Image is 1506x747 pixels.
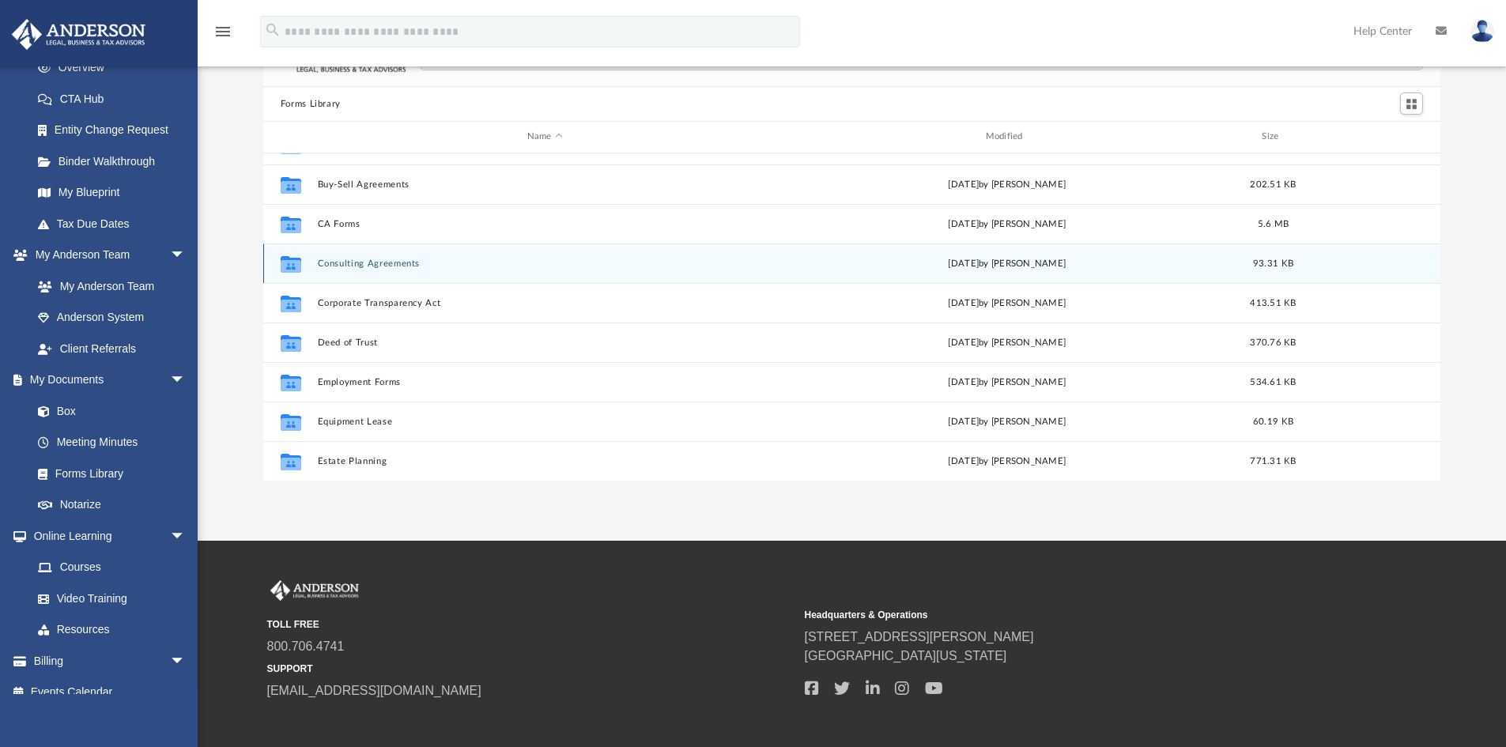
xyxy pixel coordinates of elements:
a: Video Training [22,583,194,614]
div: [DATE] by [PERSON_NAME] [779,217,1235,231]
div: Modified [779,130,1234,144]
span: 534.61 KB [1250,377,1296,386]
a: My Documentsarrow_drop_down [11,364,202,396]
button: Deed of Trust [317,338,772,348]
button: Forms Library [281,97,341,111]
span: 5.6 MB [1257,219,1289,228]
span: arrow_drop_down [170,240,202,272]
a: My Blueprint [22,177,202,209]
a: Notarize [22,489,202,521]
button: CA Forms [317,219,772,229]
button: Consulting Agreements [317,258,772,269]
a: My Anderson Team [22,270,194,302]
i: menu [213,22,232,41]
div: grid [263,153,1441,481]
a: Events Calendar [11,677,209,708]
span: 60.19 KB [1253,417,1293,425]
a: Forms Library [22,458,194,489]
span: 202.51 KB [1250,179,1296,188]
span: 413.51 KB [1250,298,1296,307]
a: Billingarrow_drop_down [11,645,209,677]
a: My Anderson Teamarrow_drop_down [11,240,202,271]
a: Overview [22,52,209,84]
button: Estate Planning [317,456,772,466]
div: Size [1241,130,1304,144]
a: Entity Change Request [22,115,209,146]
div: id [270,130,310,144]
span: 771.31 KB [1250,456,1296,465]
a: Resources [22,614,202,646]
div: [DATE] by [PERSON_NAME] [779,414,1235,428]
button: Corporate Transparency Act [317,298,772,308]
a: 800.706.4741 [267,639,345,653]
a: Tax Due Dates [22,208,209,240]
a: menu [213,30,232,41]
span: arrow_drop_down [170,520,202,553]
small: SUPPORT [267,662,794,676]
div: [DATE] by [PERSON_NAME] [779,177,1235,191]
span: arrow_drop_down [170,645,202,677]
a: [EMAIL_ADDRESS][DOMAIN_NAME] [267,684,481,697]
a: Binder Walkthrough [22,145,209,177]
a: Anderson System [22,302,202,334]
a: Courses [22,552,202,583]
a: Box [22,395,194,427]
a: Meeting Minutes [22,427,202,458]
a: CTA Hub [22,83,209,115]
button: Employment Forms [317,377,772,387]
span: 370.76 KB [1250,338,1296,346]
small: TOLL FREE [267,617,794,632]
span: arrow_drop_down [170,364,202,397]
div: [DATE] by [PERSON_NAME] [779,335,1235,349]
button: Switch to Grid View [1400,92,1424,115]
a: [STREET_ADDRESS][PERSON_NAME] [805,630,1034,643]
img: User Pic [1470,20,1494,43]
div: [DATE] by [PERSON_NAME] [779,375,1235,389]
button: Buy-Sell Agreements [317,179,772,190]
a: Online Learningarrow_drop_down [11,520,202,552]
i: search [264,21,281,39]
span: 93.31 KB [1253,258,1293,267]
small: Headquarters & Operations [805,608,1331,622]
img: Anderson Advisors Platinum Portal [267,580,362,601]
div: id [1312,130,1422,144]
a: [GEOGRAPHIC_DATA][US_STATE] [805,649,1007,662]
button: Equipment Lease [317,417,772,427]
div: [DATE] by [PERSON_NAME] [779,296,1235,310]
img: Anderson Advisors Platinum Portal [7,19,150,50]
div: [DATE] by [PERSON_NAME] [779,454,1235,468]
a: Client Referrals [22,333,202,364]
div: [DATE] by [PERSON_NAME] [779,256,1235,270]
div: Name [316,130,772,144]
